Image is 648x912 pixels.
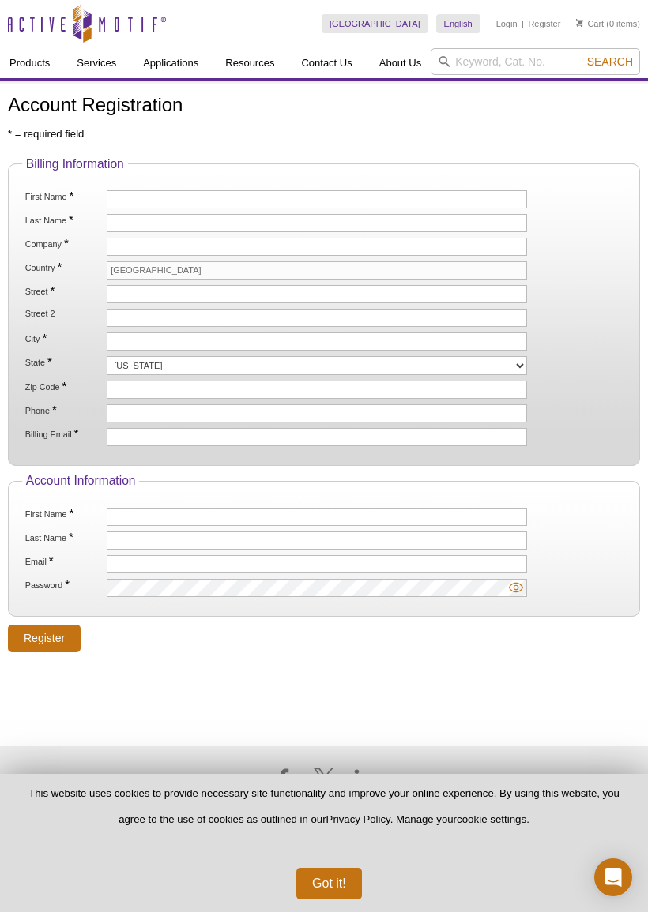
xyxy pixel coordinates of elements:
label: Phone [24,404,104,416]
label: Email [24,555,104,567]
label: Street 2 [24,309,104,319]
label: Billing Email [24,428,104,440]
label: First Name [24,190,104,202]
li: (0 items) [576,14,640,33]
label: City [24,332,104,344]
label: Country [24,261,104,273]
a: Privacy Policy [326,813,390,825]
a: Resources [216,48,284,78]
input: Register [8,625,81,652]
a: Register [528,18,560,29]
img: Your Cart [576,19,583,27]
a: Contact Us [292,48,361,78]
a: Login [496,18,518,29]
h1: Account Registration [8,95,640,118]
img: password-eye.svg [509,580,523,595]
button: Got it! [296,868,362,899]
a: Applications [134,48,208,78]
span: Search [587,55,633,68]
p: This website uses cookies to provide necessary site functionality and improve your online experie... [25,786,623,839]
label: Street [24,285,104,297]
li: | [522,14,524,33]
input: Keyword, Cat. No. [431,48,640,75]
a: Services [67,48,126,78]
div: Open Intercom Messenger [594,858,632,896]
p: * = required field [8,127,640,141]
button: cookie settings [457,813,526,825]
label: Last Name [24,214,104,226]
legend: Account Information [22,474,140,488]
legend: Billing Information [22,157,128,171]
label: Last Name [24,531,104,543]
a: Cart [576,18,604,29]
a: English [436,14,480,33]
a: About Us [370,48,431,78]
label: Password [24,579,104,591]
label: Company [24,238,104,250]
label: First Name [24,508,104,520]
label: State [24,356,104,368]
label: Zip Code [24,381,104,392]
a: [GEOGRAPHIC_DATA] [322,14,428,33]
button: Search [582,54,638,69]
